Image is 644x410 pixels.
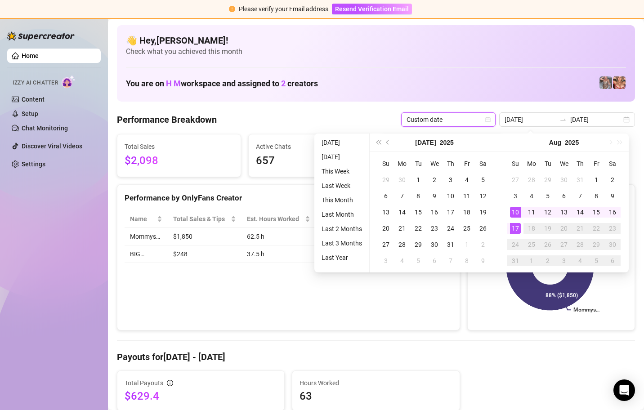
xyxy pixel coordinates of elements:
[523,156,540,172] th: Mo
[429,207,440,218] div: 16
[426,253,443,269] td: 2025-08-06
[397,239,407,250] div: 28
[256,142,365,152] span: Active Chats
[575,207,586,218] div: 14
[588,172,604,188] td: 2025-08-01
[117,351,635,363] h4: Payouts for [DATE] - [DATE]
[559,191,569,201] div: 6
[549,134,561,152] button: Choose a month
[523,204,540,220] td: 2025-08-11
[241,245,316,263] td: 37.5 h
[22,96,45,103] a: Content
[445,223,456,234] div: 24
[559,116,567,123] span: to
[318,166,366,177] li: This Week
[588,204,604,220] td: 2025-08-15
[443,236,459,253] td: 2025-07-31
[380,223,391,234] div: 20
[475,253,491,269] td: 2025-08-09
[510,255,521,266] div: 31
[607,255,618,266] div: 6
[507,253,523,269] td: 2025-08-31
[591,191,602,201] div: 8
[318,195,366,205] li: This Month
[559,174,569,185] div: 30
[13,79,58,87] span: Izzy AI Chatter
[588,236,604,253] td: 2025-08-29
[523,220,540,236] td: 2025-08-18
[604,253,621,269] td: 2025-09-06
[575,255,586,266] div: 4
[22,160,45,168] a: Settings
[125,152,233,169] span: $2,098
[588,188,604,204] td: 2025-08-08
[542,191,553,201] div: 5
[485,117,491,122] span: calendar
[394,172,410,188] td: 2025-06-30
[523,188,540,204] td: 2025-08-04
[604,156,621,172] th: Sa
[559,239,569,250] div: 27
[591,174,602,185] div: 1
[559,207,569,218] div: 13
[429,239,440,250] div: 30
[478,223,488,234] div: 26
[410,188,426,204] td: 2025-07-08
[572,220,588,236] td: 2025-08-21
[526,223,537,234] div: 18
[429,223,440,234] div: 23
[540,188,556,204] td: 2025-08-05
[62,75,76,88] img: AI Chatter
[410,204,426,220] td: 2025-07-15
[607,174,618,185] div: 2
[426,220,443,236] td: 2025-07-23
[505,115,556,125] input: Start date
[256,152,365,169] span: 657
[125,389,277,403] span: $629.4
[125,142,233,152] span: Total Sales
[526,207,537,218] div: 11
[394,188,410,204] td: 2025-07-07
[556,188,572,204] td: 2025-08-06
[459,236,475,253] td: 2025-08-01
[510,239,521,250] div: 24
[394,220,410,236] td: 2025-07-21
[429,255,440,266] div: 6
[22,125,68,132] a: Chat Monitoring
[443,172,459,188] td: 2025-07-03
[426,156,443,172] th: We
[168,228,241,245] td: $1,850
[413,255,424,266] div: 5
[7,31,75,40] img: logo-BBDzfeDw.svg
[572,188,588,204] td: 2025-08-07
[573,307,599,313] text: Mommys…
[22,52,39,59] a: Home
[526,174,537,185] div: 28
[125,192,452,204] div: Performance by OnlyFans Creator
[540,204,556,220] td: 2025-08-12
[461,239,472,250] div: 1
[599,76,612,89] img: pennylondonvip
[410,172,426,188] td: 2025-07-01
[125,228,168,245] td: Mommys…
[591,255,602,266] div: 5
[507,220,523,236] td: 2025-08-17
[613,379,635,401] div: Open Intercom Messenger
[318,238,366,249] li: Last 3 Months
[588,156,604,172] th: Fr
[426,236,443,253] td: 2025-07-30
[526,191,537,201] div: 4
[173,214,229,224] span: Total Sales & Tips
[394,156,410,172] th: Mo
[413,223,424,234] div: 22
[300,378,452,388] span: Hours Worked
[332,4,412,14] button: Resend Verification Email
[397,191,407,201] div: 7
[125,210,168,228] th: Name
[380,255,391,266] div: 3
[445,255,456,266] div: 7
[378,220,394,236] td: 2025-07-20
[607,207,618,218] div: 16
[378,236,394,253] td: 2025-07-27
[397,255,407,266] div: 4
